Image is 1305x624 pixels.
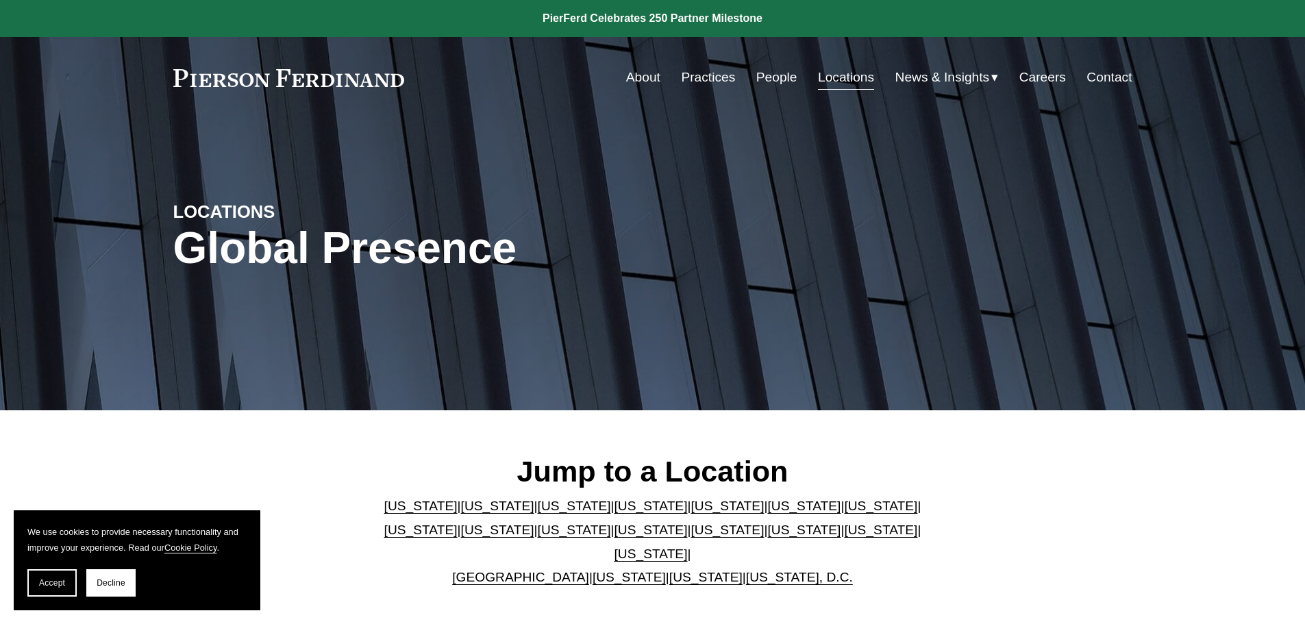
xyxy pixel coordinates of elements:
[895,66,990,90] span: News & Insights
[614,523,688,537] a: [US_STATE]
[756,64,797,90] a: People
[538,499,611,513] a: [US_STATE]
[691,523,764,537] a: [US_STATE]
[626,64,660,90] a: About
[691,499,764,513] a: [US_STATE]
[844,499,917,513] a: [US_STATE]
[27,569,77,597] button: Accept
[767,499,841,513] a: [US_STATE]
[97,578,125,588] span: Decline
[39,578,65,588] span: Accept
[669,570,743,584] a: [US_STATE]
[844,523,917,537] a: [US_STATE]
[593,570,666,584] a: [US_STATE]
[614,547,688,561] a: [US_STATE]
[164,542,217,553] a: Cookie Policy
[86,569,136,597] button: Decline
[173,201,413,223] h4: LOCATIONS
[614,499,688,513] a: [US_STATE]
[461,523,534,537] a: [US_STATE]
[27,524,247,556] p: We use cookies to provide necessary functionality and improve your experience. Read our .
[681,64,735,90] a: Practices
[538,523,611,537] a: [US_STATE]
[895,64,999,90] a: folder dropdown
[1019,64,1066,90] a: Careers
[461,499,534,513] a: [US_STATE]
[767,523,841,537] a: [US_STATE]
[173,223,812,273] h1: Global Presence
[373,495,932,589] p: | | | | | | | | | | | | | | | | | |
[384,499,458,513] a: [US_STATE]
[384,523,458,537] a: [US_STATE]
[818,64,874,90] a: Locations
[452,570,589,584] a: [GEOGRAPHIC_DATA]
[373,453,932,489] h2: Jump to a Location
[746,570,853,584] a: [US_STATE], D.C.
[1086,64,1132,90] a: Contact
[14,510,260,610] section: Cookie banner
